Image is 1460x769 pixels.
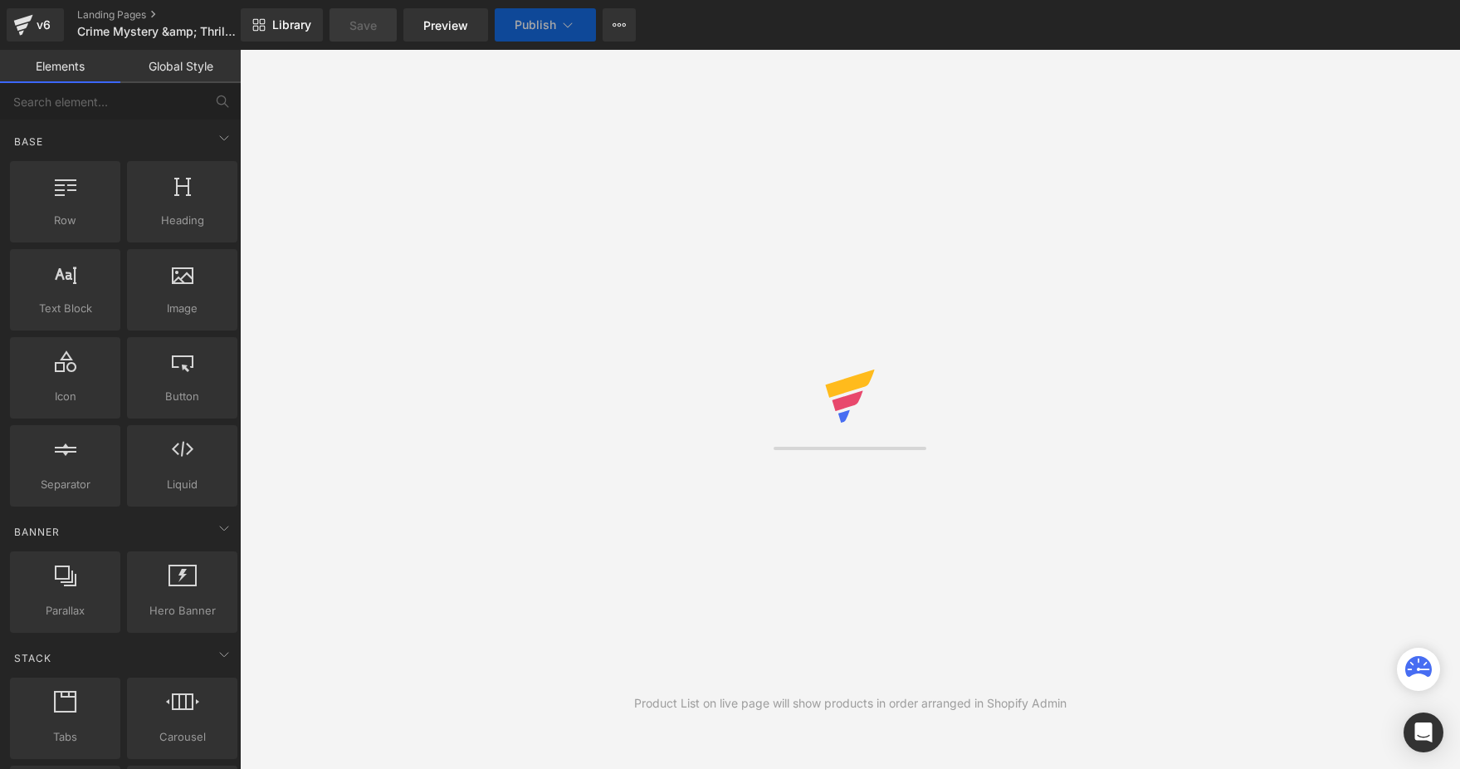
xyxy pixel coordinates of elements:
button: More [603,8,636,42]
span: Carousel [132,728,232,746]
span: Liquid [132,476,232,493]
a: Preview [403,8,488,42]
span: Publish [515,18,556,32]
div: Open Intercom Messenger [1404,713,1443,752]
span: Preview [423,17,468,34]
a: v6 [7,8,64,42]
div: Product List on live page will show products in order arranged in Shopify Admin [634,694,1067,713]
span: Save [349,17,377,34]
span: Tabs [15,728,115,746]
span: Button [132,388,232,405]
span: Text Block [15,300,115,317]
span: Hero Banner [132,602,232,620]
span: Icon [15,388,115,405]
span: Banner [12,524,61,540]
div: v6 [33,14,54,36]
span: Parallax [15,602,115,620]
span: Stack [12,650,53,666]
span: Image [132,300,232,317]
span: Library [272,17,311,32]
span: Base [12,134,45,149]
a: New Library [241,8,323,42]
span: Row [15,212,115,229]
button: Publish [495,8,596,42]
span: Heading [132,212,232,229]
a: Global Style [120,50,241,83]
a: Landing Pages [77,8,268,22]
span: Separator [15,476,115,493]
span: Crime Mystery &amp; Thriller Box - Surprise Subscription Box of Books [77,25,237,38]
